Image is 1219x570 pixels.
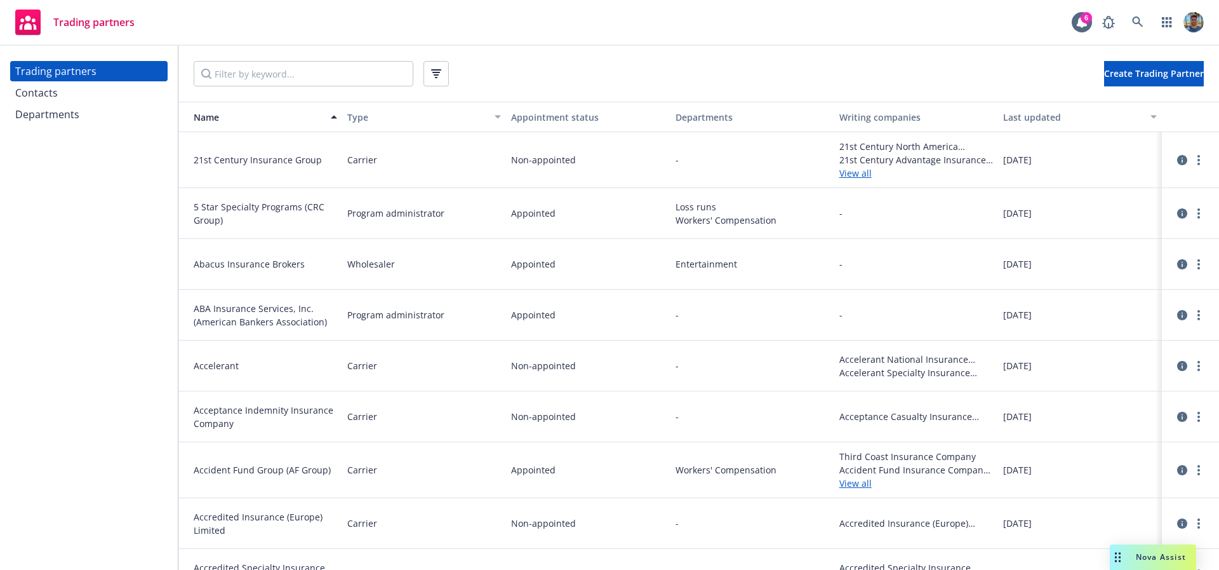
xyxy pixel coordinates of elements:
span: Accredited Insurance (Europe) Limited [839,517,993,530]
span: - [839,308,843,322]
span: Nova Assist [1136,552,1186,562]
img: photo [1183,12,1204,32]
button: Last updated [998,102,1162,132]
span: 21st Century Advantage Insurance Company [839,153,993,166]
div: Departments [15,104,79,125]
a: Search [1125,10,1150,35]
span: Carrier [347,463,377,477]
span: - [676,153,679,166]
button: Create Trading Partner [1104,61,1204,86]
button: Appointment status [506,102,670,132]
span: Accelerant Specialty Insurance Company [839,366,993,379]
a: more [1191,409,1206,424]
span: Trading partners [53,17,135,27]
span: Program administrator [347,207,444,220]
div: Departments [676,111,829,124]
span: Accident Fund Insurance Company of America [839,463,993,477]
button: Nova Assist [1110,545,1196,570]
span: - [839,207,843,220]
a: circleInformation [1175,206,1190,221]
span: Entertainment [676,257,829,271]
span: Workers' Compensation [676,463,829,477]
a: circleInformation [1175,308,1190,323]
div: Name [183,111,323,124]
span: Workers' Compensation [676,214,829,227]
div: 6 [1081,12,1092,24]
span: 21st Century North America Insurance Company [839,140,993,153]
span: [DATE] [1003,517,1032,530]
a: more [1191,206,1206,221]
span: Program administrator [347,308,444,322]
span: Appointed [511,308,556,322]
a: more [1191,358,1206,374]
span: Accident Fund Group (AF Group) [194,463,337,477]
span: Carrier [347,410,377,423]
span: Accelerant National Insurance Company [839,353,993,366]
span: Carrier [347,359,377,372]
button: Name [178,102,342,132]
div: Drag to move [1110,545,1126,570]
input: Filter by keyword... [194,61,413,86]
span: Non-appointed [511,359,576,372]
span: - [839,257,843,271]
span: Non-appointed [511,153,576,166]
a: more [1191,516,1206,531]
span: - [676,410,679,423]
span: Acceptance Indemnity Insurance Company [194,404,337,430]
span: [DATE] [1003,359,1032,372]
a: Trading partners [10,61,168,81]
div: Contacts [15,83,58,103]
span: [DATE] [1003,410,1032,423]
button: Type [342,102,506,132]
span: [DATE] [1003,308,1032,322]
span: Appointed [511,257,556,271]
a: circleInformation [1175,516,1190,531]
span: Appointed [511,207,556,220]
a: more [1191,153,1206,168]
a: Trading partners [10,4,140,40]
span: - [676,517,679,530]
span: Appointed [511,463,556,477]
div: Writing companies [839,111,993,124]
div: Trading partners [15,61,97,81]
a: View all [839,477,993,490]
span: Non-appointed [511,517,576,530]
span: Third Coast Insurance Company [839,450,993,463]
span: Carrier [347,517,377,530]
a: circleInformation [1175,358,1190,374]
button: Departments [670,102,834,132]
a: more [1191,257,1206,272]
span: Non-appointed [511,410,576,423]
span: - [676,308,679,322]
span: Acceptance Casualty Insurance Company [839,410,993,423]
span: Carrier [347,153,377,166]
div: Type [347,111,487,124]
span: - [676,359,679,372]
span: [DATE] [1003,463,1032,477]
span: [DATE] [1003,207,1032,220]
span: Abacus Insurance Brokers [194,257,337,271]
span: Create Trading Partner [1104,67,1204,79]
span: Wholesaler [347,257,395,271]
span: [DATE] [1003,153,1032,166]
a: more [1191,308,1206,323]
div: Last updated [1003,111,1143,124]
a: View all [839,166,993,180]
span: Accelerant [194,359,337,372]
a: more [1191,463,1206,478]
a: circleInformation [1175,463,1190,478]
button: Writing companies [834,102,998,132]
span: Loss runs [676,200,829,214]
span: 5 Star Specialty Programs (CRC Group) [194,200,337,227]
a: circleInformation [1175,153,1190,168]
span: Accredited Insurance (Europe) Limited [194,510,337,537]
span: [DATE] [1003,257,1032,271]
a: Contacts [10,83,168,103]
span: 21st Century Insurance Group [194,153,337,166]
a: Departments [10,104,168,125]
a: circleInformation [1175,409,1190,424]
span: ABA Insurance Services, Inc. (American Bankers Association) [194,302,337,329]
a: Switch app [1154,10,1180,35]
div: Appointment status [511,111,665,124]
